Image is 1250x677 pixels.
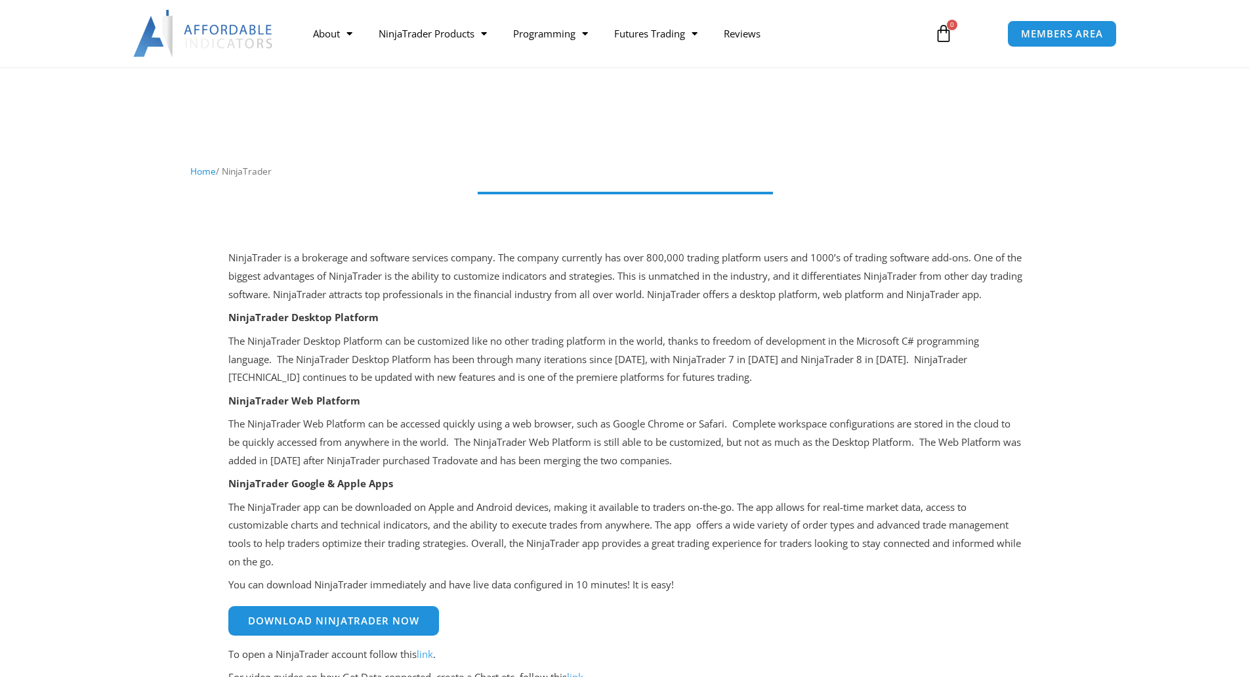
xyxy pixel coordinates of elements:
[601,18,711,49] a: Futures Trading
[228,477,393,490] strong: NinjaTrader Google & Apple Apps
[228,249,1022,304] p: NinjaTrader is a brokerage and software services company. The company currently has over 800,000 ...
[300,18,919,49] nav: Menu
[228,311,379,324] strong: NinjaTrader Desktop Platform
[228,415,1022,470] p: The NinjaTrader Web Platform can be accessed quickly using a web browser, such as Google Chrome o...
[300,18,365,49] a: About
[248,616,419,626] span: Download NinjaTrader Now
[1007,20,1117,47] a: MEMBERS AREA
[947,20,957,30] span: 0
[228,394,360,407] strong: NinjaTrader Web Platform
[228,645,1022,664] p: To open a NinjaTrader account follow this .
[417,647,433,661] a: link
[915,14,972,53] a: 0
[500,18,601,49] a: Programming
[133,10,274,57] img: LogoAI | Affordable Indicators – NinjaTrader
[190,165,216,177] a: Home
[228,498,1022,571] p: The NinjaTrader app can be downloaded on Apple and Android devices, making it available to trader...
[711,18,774,49] a: Reviews
[228,606,439,636] a: Download NinjaTrader Now
[365,18,500,49] a: NinjaTrader Products
[190,163,1060,180] nav: Breadcrumb
[1021,29,1103,39] span: MEMBERS AREA
[228,332,1022,387] p: The NinjaTrader Desktop Platform can be customized like no other trading platform in the world, t...
[228,576,1022,594] p: You can download NinjaTrader immediately and have live data configured in 10 minutes! It is easy!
